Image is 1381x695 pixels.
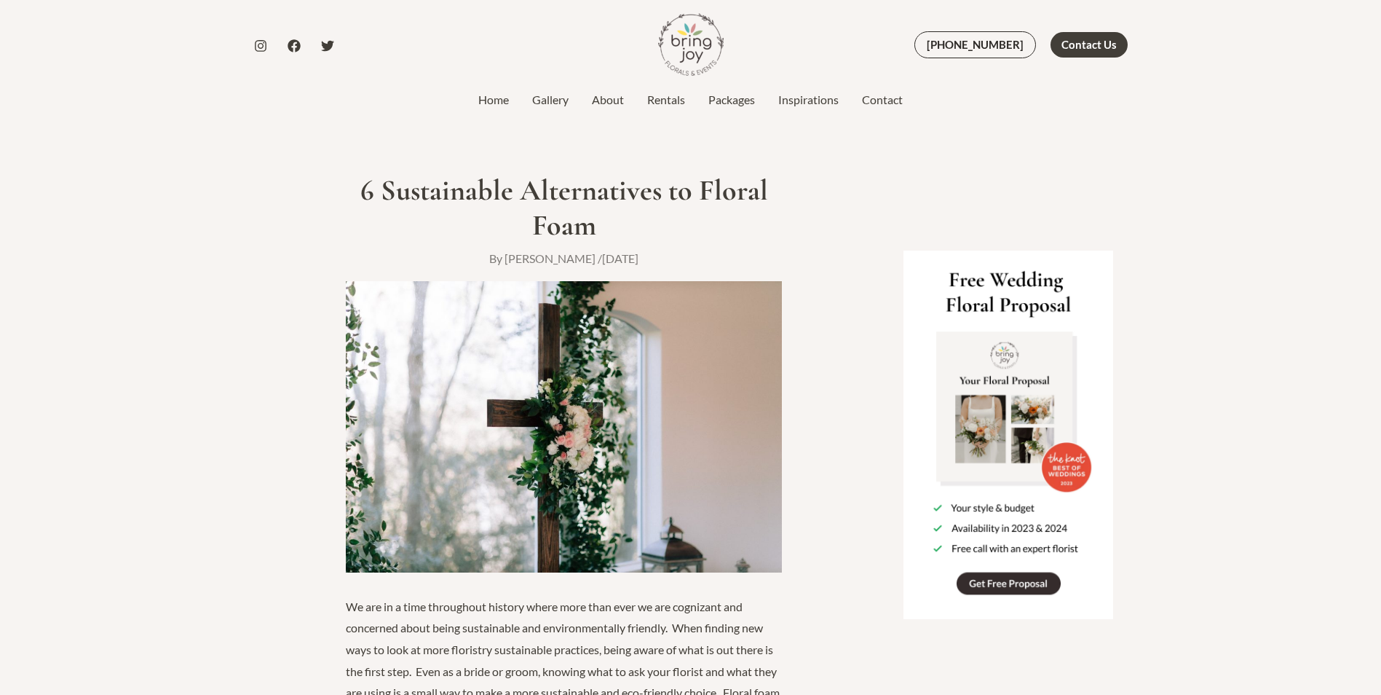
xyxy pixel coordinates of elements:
[504,251,598,265] a: [PERSON_NAME]
[467,89,914,111] nav: Site Navigation
[346,250,782,267] div: By /
[850,91,914,109] a: Contact
[658,12,724,77] img: Bring Joy
[521,91,580,109] a: Gallery
[697,91,767,109] a: Packages
[636,91,697,109] a: Rentals
[1050,32,1128,58] a: Contact Us
[467,91,521,109] a: Home
[321,39,334,52] a: Twitter
[288,39,301,52] a: Facebook
[346,173,782,243] h1: 6 Sustainable Alternatives to Floral Foam
[767,91,850,109] a: Inspirations
[254,39,267,52] a: Instagram
[504,251,595,265] span: [PERSON_NAME]
[602,251,638,265] span: [DATE]
[580,91,636,109] a: About
[914,31,1036,58] a: [PHONE_NUMBER]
